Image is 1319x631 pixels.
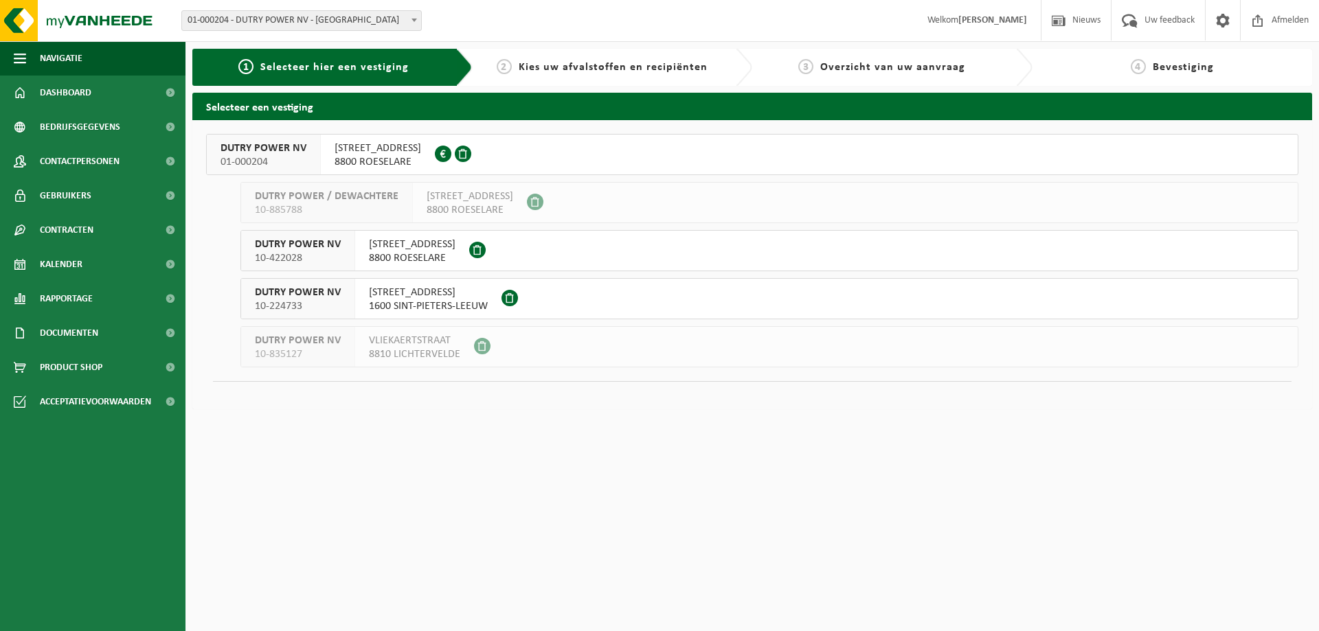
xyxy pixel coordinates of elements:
span: Kalender [40,247,82,282]
span: Bevestiging [1153,62,1214,73]
span: 1600 SINT-PIETERS-LEEUW [369,299,488,313]
span: 10-835127 [255,347,341,361]
span: 01-000204 - DUTRY POWER NV - ROESELARE [181,10,422,31]
span: Documenten [40,316,98,350]
span: [STREET_ADDRESS] [335,141,421,155]
span: 10-422028 [255,251,341,265]
span: DUTRY POWER NV [221,141,306,155]
button: DUTRY POWER NV 10-422028 [STREET_ADDRESS]8800 ROESELARE [240,230,1298,271]
button: DUTRY POWER NV 01-000204 [STREET_ADDRESS]8800 ROESELARE [206,134,1298,175]
span: 01-000204 - DUTRY POWER NV - ROESELARE [182,11,421,30]
span: [STREET_ADDRESS] [427,190,513,203]
span: 8800 ROESELARE [369,251,455,265]
h2: Selecteer een vestiging [192,93,1312,119]
span: 8800 ROESELARE [427,203,513,217]
span: Overzicht van uw aanvraag [820,62,965,73]
span: 8800 ROESELARE [335,155,421,169]
span: 8810 LICHTERVELDE [369,347,460,361]
span: 10-885788 [255,203,398,217]
span: Contracten [40,213,93,247]
span: DUTRY POWER / DEWACHTERE [255,190,398,203]
span: VLIEKAERTSTRAAT [369,334,460,347]
span: Product Shop [40,350,102,385]
span: Dashboard [40,76,91,110]
span: 10-224733 [255,299,341,313]
strong: [PERSON_NAME] [958,15,1027,25]
span: Gebruikers [40,179,91,213]
span: [STREET_ADDRESS] [369,286,488,299]
span: 2 [497,59,512,74]
span: Acceptatievoorwaarden [40,385,151,419]
span: 3 [798,59,813,74]
span: DUTRY POWER NV [255,286,341,299]
span: Bedrijfsgegevens [40,110,120,144]
span: DUTRY POWER NV [255,334,341,347]
span: Contactpersonen [40,144,120,179]
span: 01-000204 [221,155,306,169]
span: [STREET_ADDRESS] [369,238,455,251]
iframe: chat widget [7,601,229,631]
span: Kies uw afvalstoffen en recipiënten [519,62,708,73]
span: Navigatie [40,41,82,76]
span: DUTRY POWER NV [255,238,341,251]
span: Rapportage [40,282,93,316]
span: 1 [238,59,253,74]
button: DUTRY POWER NV 10-224733 [STREET_ADDRESS]1600 SINT-PIETERS-LEEUW [240,278,1298,319]
span: 4 [1131,59,1146,74]
span: Selecteer hier een vestiging [260,62,409,73]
